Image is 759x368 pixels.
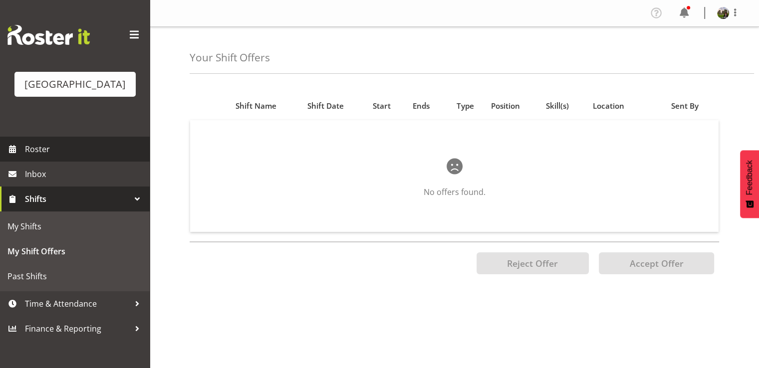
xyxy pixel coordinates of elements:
[507,257,558,269] span: Reject Offer
[7,244,142,259] span: My Shift Offers
[671,100,699,112] span: Sent By
[546,100,569,112] span: Skill(s)
[25,296,130,311] span: Time & Attendance
[25,191,130,206] span: Shifts
[222,186,687,198] p: No offers found.
[307,100,344,112] span: Shift Date
[491,100,519,112] span: Position
[7,269,142,284] span: Past Shifts
[373,100,391,112] span: Start
[477,252,589,274] button: Reject Offer
[2,239,147,264] a: My Shift Offers
[457,100,474,112] span: Type
[745,160,754,195] span: Feedback
[740,150,759,218] button: Feedback - Show survey
[7,219,142,234] span: My Shifts
[2,214,147,239] a: My Shifts
[413,100,430,112] span: Ends
[2,264,147,289] a: Past Shifts
[717,7,729,19] img: valerie-donaldson30b84046e2fb4b3171eb6bf86b7ff7f4.png
[25,167,145,182] span: Inbox
[25,321,130,336] span: Finance & Reporting
[599,252,714,274] button: Accept Offer
[593,100,624,112] span: Location
[7,25,90,45] img: Rosterit website logo
[629,257,683,269] span: Accept Offer
[24,77,126,92] div: [GEOGRAPHIC_DATA]
[25,142,145,157] span: Roster
[236,100,276,112] span: Shift Name
[190,52,270,63] h4: Your Shift Offers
